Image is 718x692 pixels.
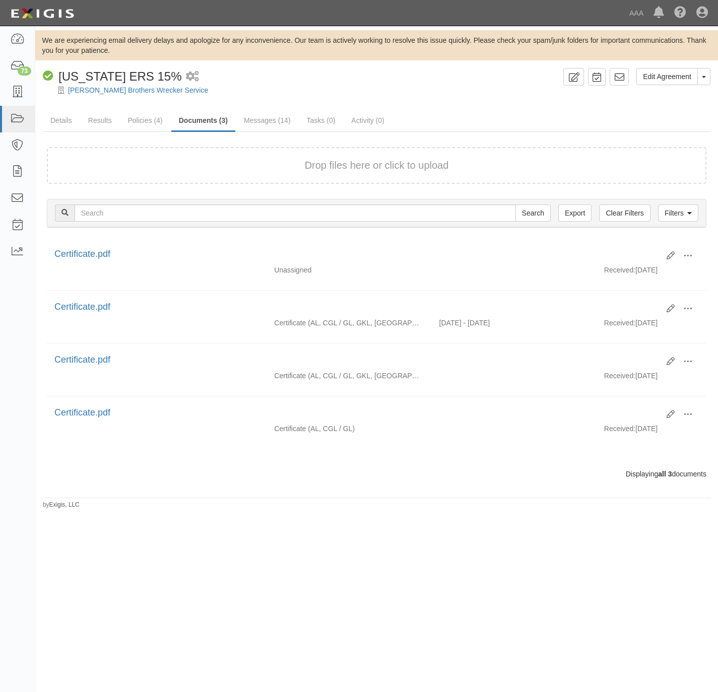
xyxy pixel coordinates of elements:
[597,371,706,386] div: [DATE]
[624,3,648,23] a: AAA
[54,302,110,312] a: Certificate.pdf
[597,265,706,280] div: [DATE]
[597,318,706,333] div: [DATE]
[54,407,110,418] a: Certificate.pdf
[267,318,431,328] div: Auto Liability Commercial General Liability / Garage Liability Garage Keepers Liability On-Hook
[81,110,119,130] a: Results
[658,470,672,478] b: all 3
[54,354,659,367] div: Certificate.pdf
[75,204,516,222] input: Search
[636,68,698,85] a: Edit Agreement
[658,204,698,222] a: Filters
[54,248,659,261] div: Certificate.pdf
[43,71,53,82] i: Compliant
[54,301,659,314] div: Certificate.pdf
[515,204,551,222] input: Search
[604,265,635,275] p: Received:
[68,86,208,94] a: [PERSON_NAME] Brothers Wrecker Service
[54,406,659,420] div: Certificate.pdf
[8,5,77,23] img: logo-5460c22ac91f19d4615b14bd174203de0afe785f0fc80cf4dbbc73dc1793850b.png
[432,424,597,424] div: Effective - Expiration
[120,110,170,130] a: Policies (4)
[267,265,431,275] div: Unassigned
[267,371,431,381] div: Auto Liability Commercial General Liability / Garage Liability Garage Keepers Liability On-Hook
[604,318,635,328] p: Received:
[43,501,80,509] small: by
[305,158,449,173] button: Drop files here or click to upload
[58,70,182,83] span: [US_STATE] ERS 15%
[39,469,714,479] div: Displaying documents
[54,249,110,259] a: Certificate.pdf
[35,35,718,55] div: We are experiencing email delivery delays and apologize for any inconvenience. Our team is active...
[49,501,80,508] a: Exigis, LLC
[186,72,199,82] i: 1 scheduled workflow
[558,204,592,222] a: Export
[604,424,635,434] p: Received:
[674,7,686,19] i: Help Center - Complianz
[236,110,298,130] a: Messages (14)
[432,318,597,328] div: Effective 08/30/2024 - Expiration 08/30/2025
[299,110,343,130] a: Tasks (0)
[43,110,80,130] a: Details
[604,371,635,381] p: Received:
[18,66,31,76] div: 73
[267,424,431,434] div: Auto Liability Commercial General Liability / Garage Liability
[43,68,182,85] div: Texas ERS 15%
[344,110,391,130] a: Activity (0)
[597,424,706,439] div: [DATE]
[54,355,110,365] a: Certificate.pdf
[171,110,235,132] a: Documents (3)
[599,204,650,222] a: Clear Filters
